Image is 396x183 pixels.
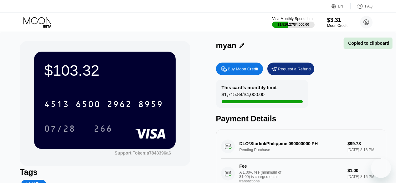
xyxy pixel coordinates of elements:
div: EN [338,4,343,8]
div: [DATE] 8:16 PM [347,175,381,179]
div: Fee [239,164,283,169]
div: $1,516.27 / $4,000.00 [278,23,309,26]
div: Request a Refund [278,66,311,72]
div: Request a Refund [267,63,314,75]
div: 6500 [75,100,100,110]
div: 4513650029628959 [40,96,167,112]
div: This card’s monthly limit [222,85,277,90]
div: 07/28 [39,121,80,136]
iframe: Button to launch messaging window [371,158,391,178]
div: Visa Monthly Spend Limit$1,516.27/$4,000.00 [272,17,314,28]
div: 266 [94,125,112,135]
div: FAQ [365,4,373,8]
div: Buy Moon Credit [216,63,263,75]
div: Moon Credit [327,23,347,28]
div: EN [332,3,351,9]
div: myan [216,41,236,50]
div: 4513 [44,100,69,110]
div: 2962 [107,100,132,110]
div: FAQ [351,3,373,9]
div: 07/28 [44,125,75,135]
div: $103.32 [44,62,166,79]
div: $3.31Moon Credit [327,17,347,28]
div: Support Token: a7843396a6 [115,150,171,155]
div: $3.31 [327,17,347,23]
div: $1,715.84 / $4,000.00 [222,92,265,100]
div: Payment Details [216,114,386,123]
div: Buy Moon Credit [228,66,258,72]
div: Copied to clipboard [347,41,389,46]
div: 8959 [138,100,163,110]
div: Support Token:a7843396a6 [115,150,171,155]
div: Visa Monthly Spend Limit [272,17,314,21]
div: $1.00 [347,168,381,173]
div: 266 [89,121,117,136]
div: Tags [20,168,190,177]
